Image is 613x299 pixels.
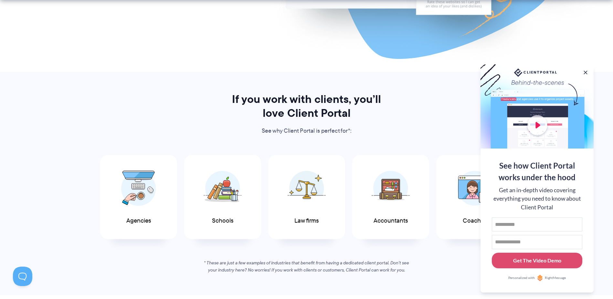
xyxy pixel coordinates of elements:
em: * These are just a few examples of industries that benefit from having a dedicated client portal.... [204,260,409,273]
a: Schools [184,155,261,239]
span: Personalized with [508,275,535,281]
div: See how Client Portal works under the hood [492,160,582,183]
a: Agencies [100,155,177,239]
div: Get The Video Demo [513,257,561,264]
a: Accountants [352,155,429,239]
span: Accountants [374,217,408,224]
button: Get The Video Demo [492,253,582,269]
span: Agencies [126,217,151,224]
a: Personalized withRightMessage [492,275,582,281]
span: Schools [212,217,233,224]
a: Law firms [268,155,345,239]
h2: If you work with clients, you’ll love Client Portal [223,92,390,120]
iframe: Toggle Customer Support [13,267,32,286]
span: Coaches [463,217,487,224]
span: RightMessage [545,275,566,281]
img: Personalized with RightMessage [537,275,543,281]
a: Coaches [436,155,513,239]
span: Law firms [294,217,319,224]
div: Get an in-depth video covering everything you need to know about Client Portal [492,186,582,212]
p: See why Client Portal is perfect for*: [223,126,390,136]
